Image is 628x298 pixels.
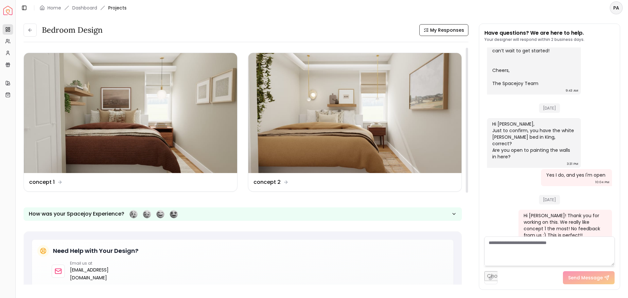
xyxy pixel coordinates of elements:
[24,53,237,173] img: concept 1
[29,210,124,218] p: How was your Spacejoy Experience?
[24,53,237,192] a: concept 1concept 1
[546,172,605,178] div: Yes I do, and yes I'm open
[42,25,103,35] h3: Bedroom design
[610,2,622,14] span: PA
[70,261,143,266] p: Email us at
[524,212,606,238] div: Hi [PERSON_NAME]! Thank you for working on this. We really like concept 1 the most! No feedback f...
[47,5,61,11] a: Home
[40,5,127,11] nav: breadcrumb
[52,284,448,291] p: Our design experts are here to help with any questions about your project.
[566,87,578,94] div: 9:43 AM
[248,53,462,173] img: concept 2
[3,6,12,15] img: Spacejoy Logo
[539,195,560,204] span: [DATE]
[539,103,560,113] span: [DATE]
[484,37,584,42] p: Your designer will respond within 2 business days.
[484,29,584,37] p: Have questions? We are here to help.
[492,121,574,160] div: Hi [PERSON_NAME], Just to confirm, you have the white [PERSON_NAME] bed in King, correct? Are you...
[248,53,462,192] a: concept 2concept 2
[430,27,464,33] span: My Responses
[595,179,609,185] div: 10:04 PM
[53,246,138,255] h5: Need Help with Your Design?
[108,5,127,11] span: Projects
[419,24,468,36] button: My Responses
[24,207,462,221] button: How was your Spacejoy Experience?Feeling terribleFeeling badFeeling goodFeeling awesome
[610,1,623,14] button: PA
[253,178,281,186] dd: concept 2
[72,5,97,11] a: Dashboard
[3,6,12,15] a: Spacejoy
[567,161,578,167] div: 3:31 PM
[29,178,55,186] dd: concept 1
[70,266,143,282] a: [EMAIL_ADDRESS][DOMAIN_NAME]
